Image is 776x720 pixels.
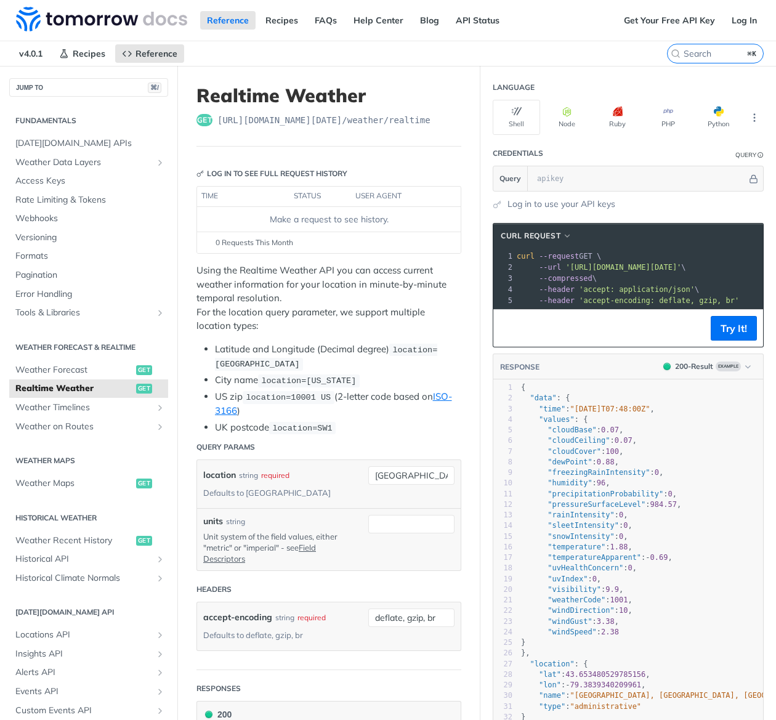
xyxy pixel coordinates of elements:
[9,134,168,153] a: [DATE][DOMAIN_NAME] APIs
[155,687,165,697] button: Show subpages for Events API
[671,49,681,59] svg: Search
[15,705,152,717] span: Custom Events API
[9,645,168,663] a: Insights APIShow subpages for Insights API
[725,11,764,30] a: Log In
[9,550,168,568] a: Historical APIShow subpages for Historical API
[521,436,637,445] span: : ,
[619,511,623,519] span: 0
[9,247,168,265] a: Formats
[521,394,570,402] span: : {
[493,659,512,669] div: 27
[570,681,642,689] span: 79.3839340209961
[9,702,168,720] a: Custom Events APIShow subpages for Custom Events API
[501,230,560,241] span: cURL Request
[493,295,514,306] div: 5
[493,262,514,273] div: 2
[493,251,514,262] div: 1
[493,425,512,435] div: 5
[155,308,165,318] button: Show subpages for Tools & Libraries
[135,48,177,59] span: Reference
[9,626,168,644] a: Locations APIShow subpages for Locations API
[657,360,757,373] button: 200200-ResultExample
[9,342,168,353] h2: Weather Forecast & realtime
[493,520,512,531] div: 14
[9,607,168,618] h2: [DATE][DOMAIN_NAME] API
[9,512,168,524] h2: Historical Weather
[735,150,756,160] div: Query
[261,376,356,386] span: location=[US_STATE]
[539,405,565,413] span: "time"
[517,263,686,272] span: \
[136,536,152,546] span: get
[493,82,535,93] div: Language
[650,553,668,562] span: 0.69
[155,630,165,640] button: Show subpages for Locations API
[203,609,272,626] label: accept-encoding
[15,477,133,490] span: Weather Maps
[493,532,512,542] div: 15
[15,535,133,547] span: Weather Recent History
[215,373,461,387] li: City name
[521,490,677,498] span: : ,
[15,156,152,169] span: Weather Data Layers
[15,666,152,679] span: Alerts API
[347,11,410,30] a: Help Center
[521,660,588,668] span: : {
[496,230,576,242] button: cURL Request
[735,150,764,160] div: QueryInformation
[136,479,152,488] span: get
[539,285,575,294] span: --header
[449,11,506,30] a: API Status
[136,384,152,394] span: get
[548,564,623,572] span: "uvHealthConcern"
[617,11,722,30] a: Get Your Free API Key
[15,288,165,301] span: Error Handling
[272,424,332,433] span: location=SW1
[196,442,255,453] div: Query Params
[539,415,575,424] span: "values"
[601,628,619,636] span: 2.38
[758,152,764,158] i: Information
[521,447,623,456] span: : ,
[239,466,258,484] div: string
[202,213,456,226] div: Make a request to see history.
[196,584,232,595] div: Headers
[9,304,168,322] a: Tools & LibrariesShow subpages for Tools & Libraries
[493,617,512,627] div: 23
[9,172,168,190] a: Access Keys
[9,115,168,126] h2: Fundamentals
[215,342,461,371] li: Latitude and Longitude (Decimal degree)
[605,585,619,594] span: 9.9
[9,361,168,379] a: Weather Forecastget
[200,11,256,30] a: Reference
[711,316,757,341] button: Try It!
[749,112,760,123] svg: More ellipsis
[597,617,615,626] span: 3.38
[216,237,293,248] span: 0 Requests This Month
[597,458,615,466] span: 0.88
[650,500,677,509] span: 984.57
[619,532,623,541] span: 0
[623,521,628,530] span: 0
[9,229,168,247] a: Versioning
[628,564,632,572] span: 0
[493,637,512,648] div: 25
[539,296,575,305] span: --header
[115,44,184,63] a: Reference
[548,532,614,541] span: "snowIntensity"
[579,285,695,294] span: 'accept: application/json'
[548,458,592,466] span: "dewPoint"
[226,516,245,527] div: string
[539,691,565,700] span: "name"
[645,553,650,562] span: -
[521,670,650,679] span: : ,
[521,426,623,434] span: : ,
[521,649,530,657] span: },
[413,11,446,30] a: Blog
[203,531,350,565] p: Unit system of the field values, either "metric" or "imperial" - see
[15,212,165,225] span: Webhooks
[493,284,514,295] div: 4
[531,166,747,191] input: apikey
[15,364,133,376] span: Weather Forecast
[9,153,168,172] a: Weather Data LayersShow subpages for Weather Data Layers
